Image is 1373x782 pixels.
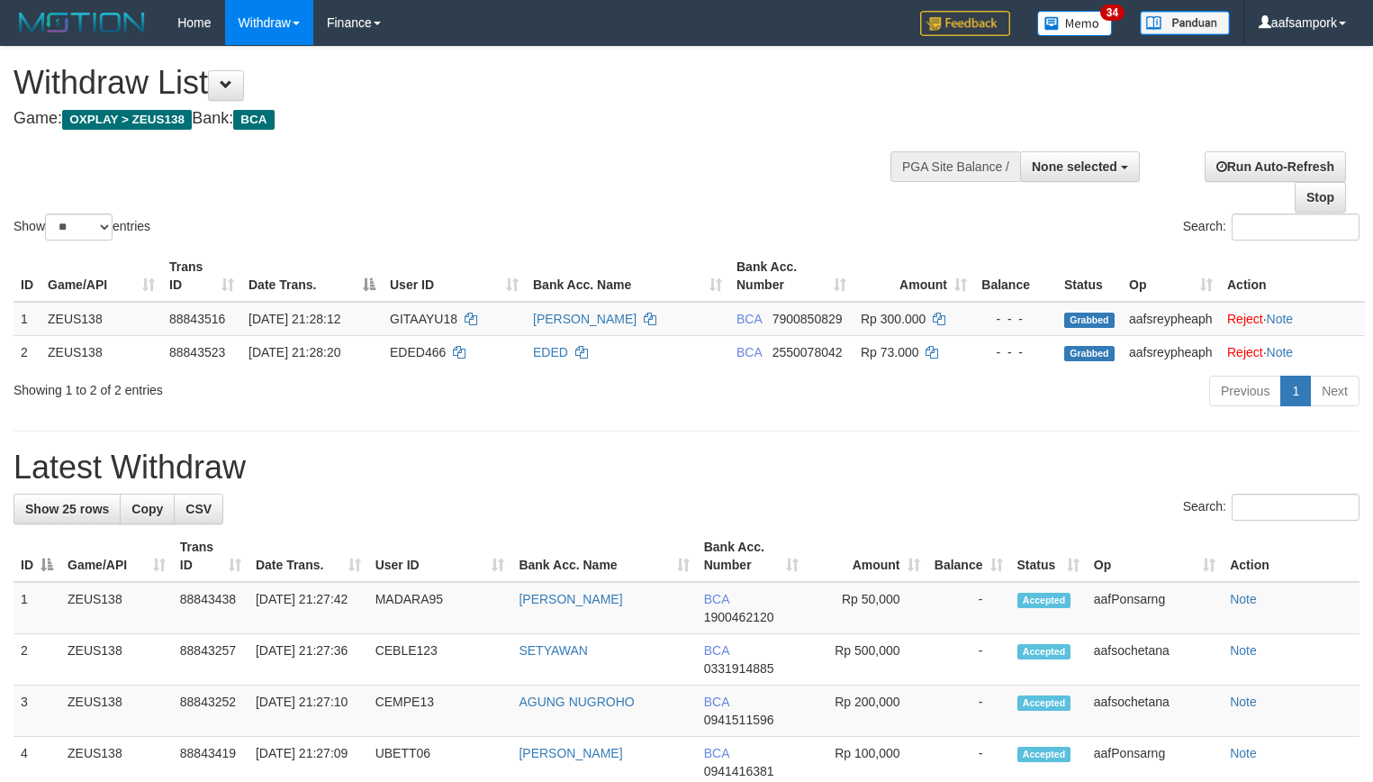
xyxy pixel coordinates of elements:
[1064,346,1115,361] span: Grabbed
[806,634,927,686] td: Rp 500,000
[1032,159,1117,174] span: None selected
[25,502,109,516] span: Show 25 rows
[981,343,1050,361] div: - - -
[173,582,248,634] td: 88843438
[927,686,1010,737] td: -
[14,582,60,634] td: 1
[1087,582,1223,634] td: aafPonsarng
[131,502,163,516] span: Copy
[519,746,622,760] a: [PERSON_NAME]
[174,494,223,524] a: CSV
[1017,747,1071,762] span: Accepted
[1140,11,1230,35] img: panduan.png
[533,345,568,359] a: EDED
[974,250,1057,302] th: Balance
[60,634,173,686] td: ZEUS138
[1267,345,1294,359] a: Note
[368,686,512,737] td: CEMPE13
[1087,531,1223,582] th: Op: activate to sort column ascending
[1122,335,1220,368] td: aafsreypheaph
[1017,696,1071,711] span: Accepted
[60,531,173,582] th: Game/API: activate to sort column ascending
[41,335,162,368] td: ZEUS138
[981,310,1050,328] div: - - -
[62,110,192,130] span: OXPLAY > ZEUS138
[248,312,340,326] span: [DATE] 21:28:12
[1310,376,1359,406] a: Next
[511,531,696,582] th: Bank Acc. Name: activate to sort column ascending
[60,686,173,737] td: ZEUS138
[736,345,762,359] span: BCA
[169,345,225,359] span: 88843523
[1267,312,1294,326] a: Note
[772,312,843,326] span: Copy 7900850829 to clipboard
[1227,312,1263,326] a: Reject
[1232,494,1359,521] input: Search:
[241,250,383,302] th: Date Trans.: activate to sort column descending
[704,592,729,606] span: BCA
[861,345,919,359] span: Rp 73.000
[390,312,457,326] span: GITAAYU18
[861,312,926,326] span: Rp 300.000
[169,312,225,326] span: 88843516
[927,634,1010,686] td: -
[1227,345,1263,359] a: Reject
[1017,593,1071,608] span: Accepted
[1220,302,1365,336] td: ·
[1183,494,1359,521] label: Search:
[173,531,248,582] th: Trans ID: activate to sort column ascending
[1230,592,1257,606] a: Note
[233,110,274,130] span: BCA
[704,610,774,624] span: Copy 1900462120 to clipboard
[1057,250,1122,302] th: Status
[704,746,729,760] span: BCA
[383,250,526,302] th: User ID: activate to sort column ascending
[890,151,1020,182] div: PGA Site Balance /
[14,494,121,524] a: Show 25 rows
[704,713,774,727] span: Copy 0941511596 to clipboard
[248,345,340,359] span: [DATE] 21:28:20
[368,531,512,582] th: User ID: activate to sort column ascending
[1220,335,1365,368] td: ·
[1017,644,1071,659] span: Accepted
[927,531,1010,582] th: Balance: activate to sort column ascending
[368,582,512,634] td: MADARA95
[14,634,60,686] td: 2
[704,643,729,658] span: BCA
[1100,5,1125,21] span: 34
[1230,695,1257,709] a: Note
[1122,302,1220,336] td: aafsreypheaph
[1209,376,1281,406] a: Previous
[14,214,150,241] label: Show entries
[1295,182,1346,213] a: Stop
[927,582,1010,634] td: -
[41,302,162,336] td: ZEUS138
[185,502,212,516] span: CSV
[14,531,60,582] th: ID: activate to sort column descending
[1010,531,1087,582] th: Status: activate to sort column ascending
[519,592,622,606] a: [PERSON_NAME]
[45,214,113,241] select: Showentries
[14,65,898,101] h1: Withdraw List
[173,634,248,686] td: 88843257
[736,312,762,326] span: BCA
[1020,151,1140,182] button: None selected
[14,686,60,737] td: 3
[526,250,729,302] th: Bank Acc. Name: activate to sort column ascending
[248,531,368,582] th: Date Trans.: activate to sort column ascending
[533,312,637,326] a: [PERSON_NAME]
[14,250,41,302] th: ID
[14,110,898,128] h4: Game: Bank:
[854,250,974,302] th: Amount: activate to sort column ascending
[248,686,368,737] td: [DATE] 21:27:10
[806,686,927,737] td: Rp 200,000
[173,686,248,737] td: 88843252
[1223,531,1359,582] th: Action
[248,634,368,686] td: [DATE] 21:27:36
[1280,376,1311,406] a: 1
[704,661,774,676] span: Copy 0331914885 to clipboard
[14,335,41,368] td: 2
[519,695,634,709] a: AGUNG NUGROHO
[806,582,927,634] td: Rp 50,000
[120,494,175,524] a: Copy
